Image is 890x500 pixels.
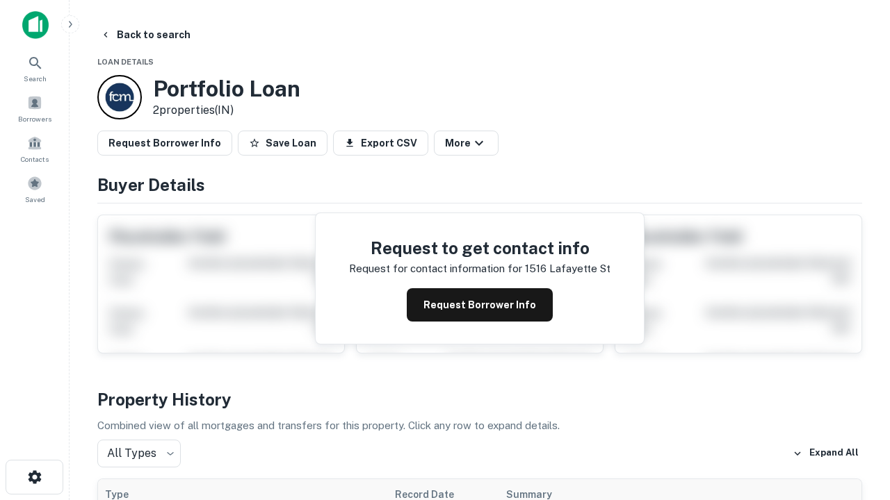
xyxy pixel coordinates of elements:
button: Request Borrower Info [97,131,232,156]
button: Back to search [95,22,196,47]
span: Contacts [21,153,49,165]
iframe: Chat Widget [820,389,890,456]
span: Borrowers [18,113,51,124]
a: Borrowers [4,90,65,127]
p: 1516 lafayette st [525,260,610,277]
h3: Portfolio Loan [153,76,300,102]
p: Combined view of all mortgages and transfers for this property. Click any row to expand details. [97,417,862,434]
button: Request Borrower Info [407,288,553,322]
p: Request for contact information for [349,260,522,277]
button: More [434,131,499,156]
a: Saved [4,170,65,208]
span: Search [24,73,47,84]
span: Saved [25,194,45,205]
div: All Types [97,440,181,467]
span: Loan Details [97,58,154,66]
a: Search [4,49,65,87]
p: 2 properties (IN) [153,102,300,119]
button: Export CSV [333,131,428,156]
h4: Request to get contact info [349,235,610,260]
a: Contacts [4,130,65,167]
h4: Buyer Details [97,172,862,197]
img: capitalize-icon.png [22,11,49,39]
button: Expand All [789,443,862,464]
button: Save Loan [238,131,327,156]
h4: Property History [97,387,862,412]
